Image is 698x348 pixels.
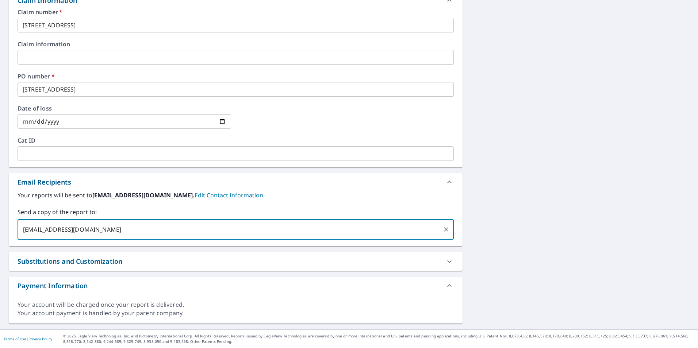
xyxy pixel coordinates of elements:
[28,336,52,341] a: Privacy Policy
[18,256,122,266] div: Substitutions and Customization
[9,173,463,191] div: Email Recipients
[92,191,195,199] b: [EMAIL_ADDRESS][DOMAIN_NAME].
[4,337,52,341] p: |
[18,9,454,15] label: Claim number
[18,281,88,291] div: Payment Information
[18,138,454,143] label: Cat ID
[18,301,454,309] div: Your account will be charged once your report is delivered.
[9,277,463,294] div: Payment Information
[18,177,71,187] div: Email Recipients
[18,309,454,317] div: Your account payment is handled by your parent company.
[18,41,454,47] label: Claim information
[63,333,694,344] p: © 2025 Eagle View Technologies, Inc. and Pictometry International Corp. All Rights Reserved. Repo...
[4,336,26,341] a: Terms of Use
[18,208,454,216] label: Send a copy of the report to:
[441,224,451,235] button: Clear
[18,105,231,111] label: Date of loss
[18,73,454,79] label: PO number
[18,191,454,200] label: Your reports will be sent to
[195,191,265,199] a: EditContactInfo
[9,252,463,271] div: Substitutions and Customization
